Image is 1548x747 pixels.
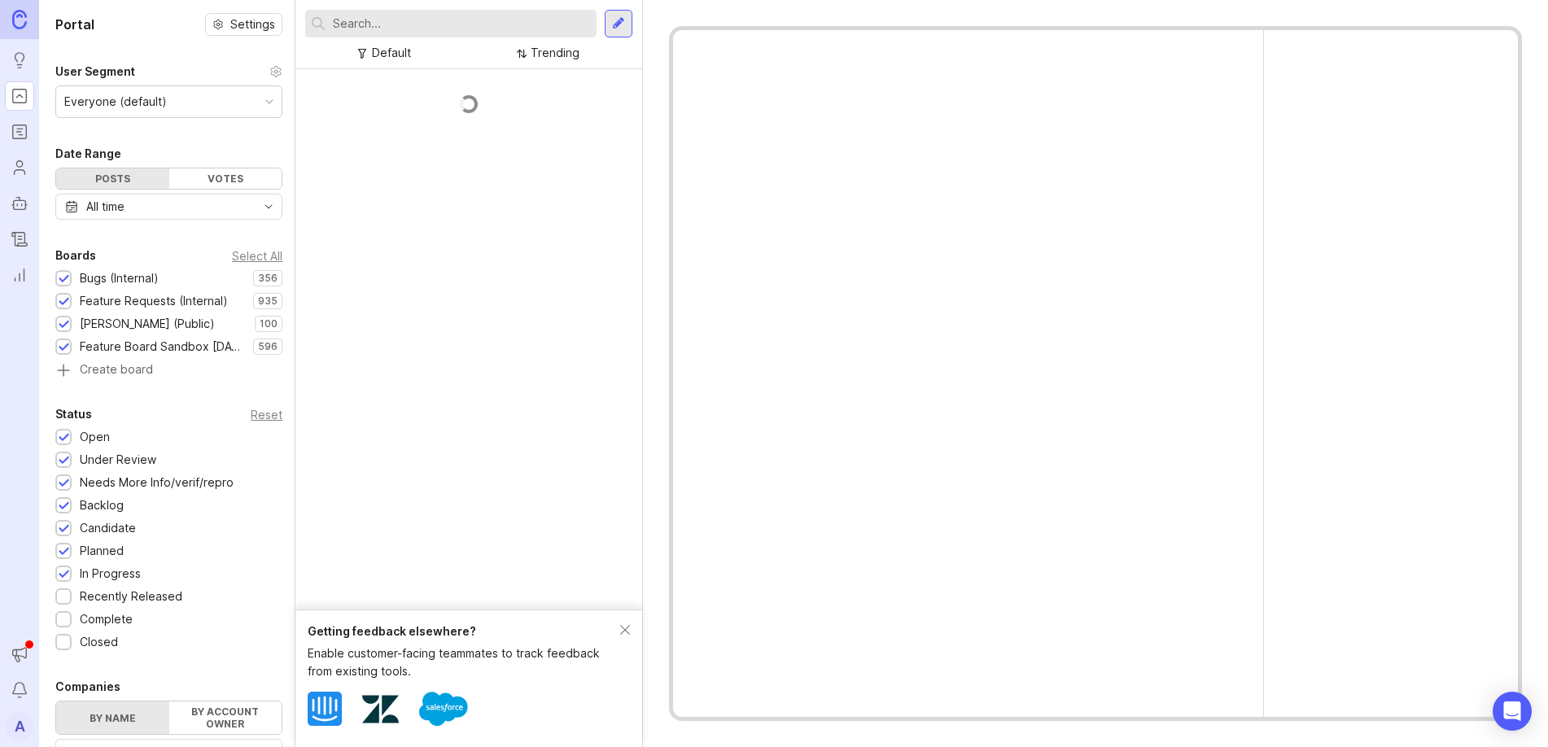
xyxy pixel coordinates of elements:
div: [PERSON_NAME] (Public) [80,315,215,333]
a: Roadmaps [5,117,34,146]
div: Open Intercom Messenger [1493,692,1532,731]
img: Intercom logo [308,692,342,726]
div: Getting feedback elsewhere? [308,622,619,640]
a: Portal [5,81,34,111]
div: Feature Board Sandbox [DATE] [80,338,245,356]
a: Users [5,153,34,182]
div: Planned [80,542,124,560]
div: Posts [56,168,169,189]
div: In Progress [80,565,141,583]
div: Votes [169,168,282,189]
h1: Portal [55,15,94,34]
button: Settings [205,13,282,36]
img: Canny Home [12,10,27,28]
a: Reporting [5,260,34,290]
div: Companies [55,677,120,697]
img: Salesforce logo [419,684,468,733]
div: Closed [80,633,118,651]
div: Recently Released [80,588,182,605]
a: Changelog [5,225,34,254]
div: Open [80,428,110,446]
div: Date Range [55,144,121,164]
a: Ideas [5,46,34,75]
button: Notifications [5,675,34,705]
div: All time [86,198,125,216]
span: Settings [230,16,275,33]
div: Status [55,404,92,424]
div: Enable customer-facing teammates to track feedback from existing tools. [308,644,619,680]
div: Feature Requests (Internal) [80,292,228,310]
p: 935 [258,295,278,308]
p: 100 [260,317,278,330]
div: Needs More Info/verif/repro [80,474,234,491]
div: Complete [80,610,133,628]
label: By name [56,701,169,734]
div: Select All [232,251,282,260]
div: Reset [251,410,282,419]
svg: toggle icon [256,200,282,213]
div: Bugs (Internal) [80,269,159,287]
img: Zendesk logo [362,691,399,727]
button: Announcements [5,640,34,669]
a: Autopilot [5,189,34,218]
div: Boards [55,246,96,265]
div: Default [372,44,411,62]
div: Candidate [80,519,136,537]
div: Everyone (default) [64,93,167,111]
label: By account owner [169,701,282,734]
input: Search... [333,15,589,33]
div: Backlog [80,496,124,514]
p: 356 [258,272,278,285]
div: User Segment [55,62,135,81]
a: Create board [55,364,282,378]
div: Under Review [80,451,156,469]
button: A [5,711,34,740]
p: 596 [258,340,278,353]
div: Trending [531,44,579,62]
